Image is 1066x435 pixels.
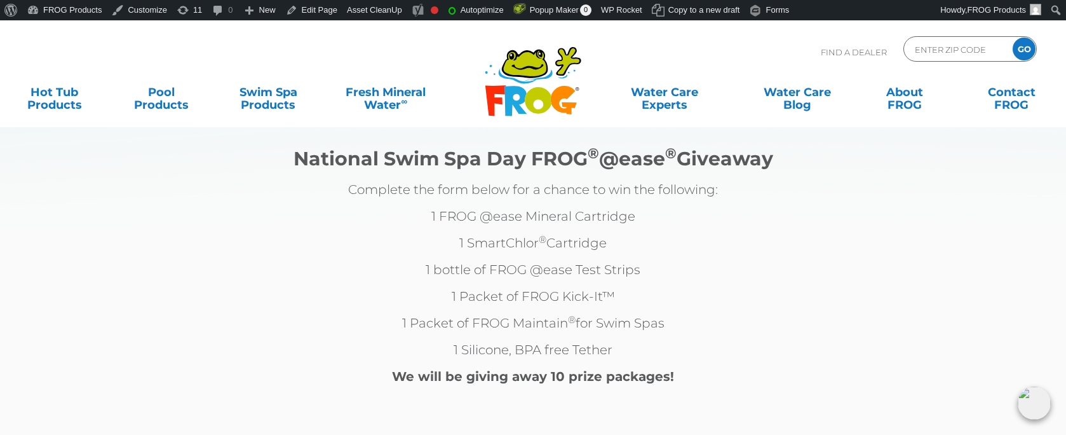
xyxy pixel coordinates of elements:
[1018,387,1051,420] img: openIcon
[152,233,914,253] p: 1 SmartChlor Cartridge
[227,79,310,105] a: Swim SpaProducts
[863,79,946,105] a: AboutFROG
[597,79,732,105] a: Water CareExperts
[152,179,914,200] p: Complete the form below for a chance to win the following:
[970,79,1053,105] a: ContactFROG
[914,40,999,59] input: Zip Code Form
[665,144,677,162] sup: ®
[152,340,914,360] p: 1 Silicone, BPA free Tether
[152,206,914,226] p: 1 FROG @ease Mineral Cartridge
[968,5,1026,15] span: FROG Products
[401,96,407,106] sup: ∞
[152,286,914,307] p: 1 Packet of FROG Kick-It™
[13,79,96,105] a: Hot TubProducts
[334,79,438,105] a: Fresh MineralWater∞
[293,147,773,170] strong: National Swim Spa Day FROG @ease Giveaway
[821,36,887,68] p: Find A Dealer
[580,4,591,16] span: 0
[431,6,438,14] div: Focus keyphrase not set
[1013,38,1036,60] input: GO
[119,79,203,105] a: PoolProducts
[152,259,914,280] p: 1 bottle of FROG @ease Test Strips
[756,79,839,105] a: Water CareBlog
[152,313,914,333] p: 1 Packet of FROG Maintain for Swim Spas
[392,369,674,384] strong: We will be giving away 10 prize packages!
[588,144,599,162] sup: ®
[568,314,576,326] sup: ®
[539,233,546,245] sup: ®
